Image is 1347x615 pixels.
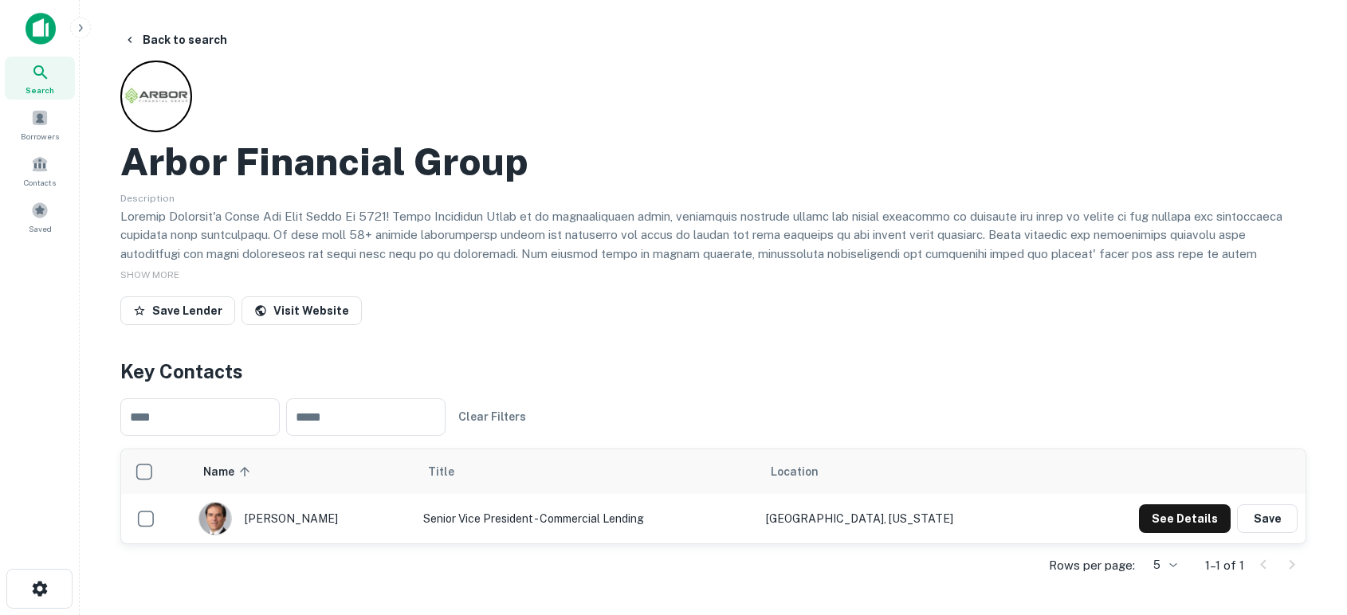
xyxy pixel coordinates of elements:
iframe: Chat Widget [1267,488,1347,564]
a: Search [5,57,75,100]
div: scrollable content [121,449,1306,543]
p: 1–1 of 1 [1205,556,1244,575]
span: Search [26,84,54,96]
a: Saved [5,195,75,238]
span: Location [771,462,819,481]
div: 5 [1141,554,1180,577]
td: Senior Vice President - Commercial Lending [415,494,758,543]
span: Description [120,193,175,204]
div: [PERSON_NAME] [198,502,407,535]
button: Back to search [117,25,234,54]
a: Visit Website [242,296,362,325]
span: SHOW MORE [120,269,179,280]
button: Save Lender [120,296,235,325]
th: Location [758,449,1052,494]
a: Borrowers [5,103,75,146]
th: Name [190,449,415,494]
span: Saved [29,222,52,235]
td: [GEOGRAPHIC_DATA], [US_STATE] [758,494,1052,543]
a: Contacts [5,149,75,192]
img: 1687643195104 [199,503,231,535]
button: Clear Filters [452,402,532,431]
span: Contacts [24,176,56,189]
button: Save [1237,504,1298,533]
img: capitalize-icon.png [26,13,56,45]
h4: Key Contacts [120,357,1306,386]
button: See Details [1139,504,1231,533]
span: Name [203,462,255,481]
span: Title [428,462,475,481]
h2: Arbor Financial Group [120,139,528,185]
p: Loremip Dolorsit'a Conse Adi Elit Seddo Ei 5721! Tempo Incididun Utlab et do magnaaliquaen admin,... [120,207,1306,339]
span: Borrowers [21,130,59,143]
th: Title [415,449,758,494]
p: Rows per page: [1049,556,1135,575]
